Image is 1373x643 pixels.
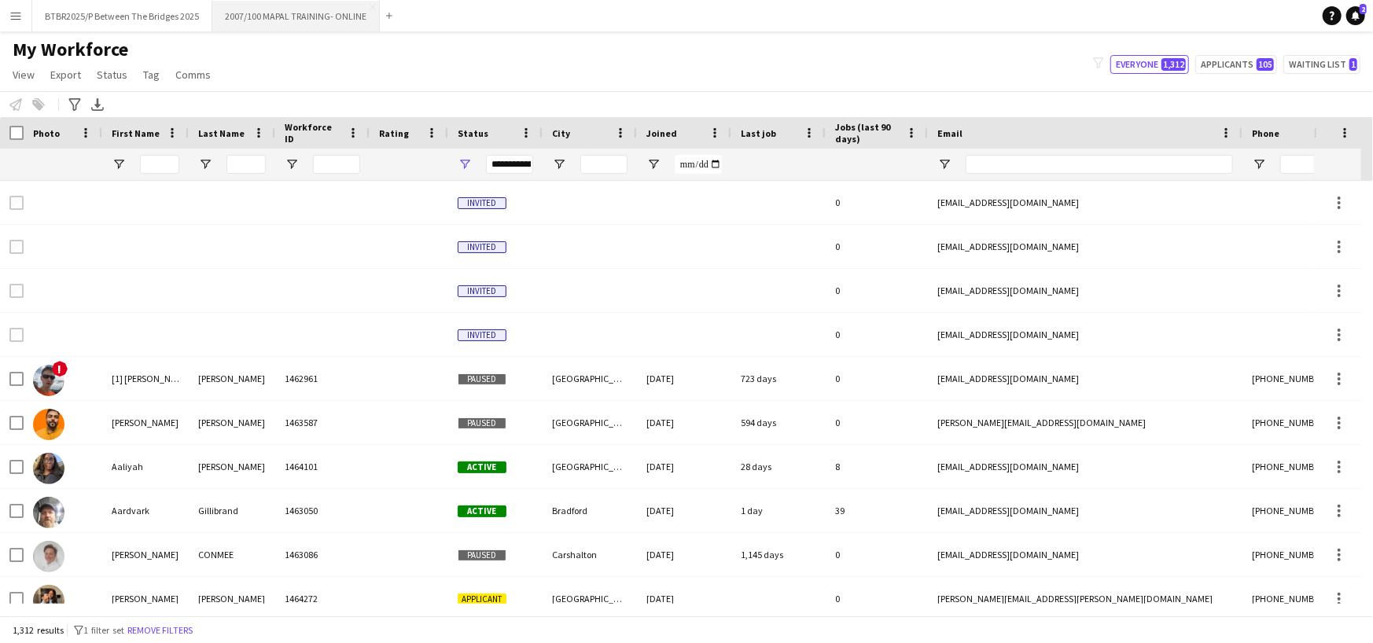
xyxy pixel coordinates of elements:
[835,121,900,145] span: Jobs (last 90 days)
[169,64,217,85] a: Comms
[928,577,1242,620] div: [PERSON_NAME][EMAIL_ADDRESS][PERSON_NAME][DOMAIN_NAME]
[826,313,928,356] div: 0
[928,313,1242,356] div: [EMAIL_ADDRESS][DOMAIN_NAME]
[937,127,963,139] span: Email
[1346,6,1365,25] a: 2
[458,373,506,385] span: Paused
[189,533,275,576] div: CONMEE
[646,127,677,139] span: Joined
[458,417,506,429] span: Paused
[50,68,81,82] span: Export
[543,533,637,576] div: Carshalton
[44,64,87,85] a: Export
[379,127,409,139] span: Rating
[112,127,160,139] span: First Name
[458,329,506,341] span: Invited
[140,155,179,174] input: First Name Filter Input
[741,127,776,139] span: Last job
[937,157,952,171] button: Open Filter Menu
[275,357,370,400] div: 1462961
[458,197,506,209] span: Invited
[33,409,64,440] img: Aaditya Shankar Majumder
[637,401,731,444] div: [DATE]
[189,577,275,620] div: [PERSON_NAME]
[731,533,826,576] div: 1,145 days
[102,489,189,532] div: Aardvark
[198,127,245,139] span: Last Name
[102,357,189,400] div: [1] [PERSON_NAME]
[646,157,661,171] button: Open Filter Menu
[928,357,1242,400] div: [EMAIL_ADDRESS][DOMAIN_NAME]
[6,64,41,85] a: View
[65,95,84,114] app-action-btn: Advanced filters
[13,38,128,61] span: My Workforce
[175,68,211,82] span: Comms
[826,489,928,532] div: 39
[928,489,1242,532] div: [EMAIL_ADDRESS][DOMAIN_NAME]
[275,489,370,532] div: 1463050
[1257,58,1274,71] span: 105
[285,121,341,145] span: Workforce ID
[189,357,275,400] div: [PERSON_NAME]
[928,445,1242,488] div: [EMAIL_ADDRESS][DOMAIN_NAME]
[543,489,637,532] div: Bradford
[826,401,928,444] div: 0
[9,196,24,210] input: Row Selection is disabled for this row (unchecked)
[9,328,24,342] input: Row Selection is disabled for this row (unchecked)
[275,533,370,576] div: 1463086
[88,95,107,114] app-action-btn: Export XLSX
[826,577,928,620] div: 0
[189,489,275,532] div: Gillibrand
[826,357,928,400] div: 0
[285,157,299,171] button: Open Filter Menu
[637,445,731,488] div: [DATE]
[1283,55,1360,74] button: Waiting list1
[1349,58,1357,71] span: 1
[32,1,212,31] button: BTBR2025/P Between The Bridges 2025
[33,541,64,572] img: AARON CONMEE
[966,155,1233,174] input: Email Filter Input
[543,577,637,620] div: [GEOGRAPHIC_DATA]
[637,357,731,400] div: [DATE]
[212,1,380,31] button: 2007/100 MAPAL TRAINING- ONLINE
[226,155,266,174] input: Last Name Filter Input
[83,624,124,636] span: 1 filter set
[189,401,275,444] div: [PERSON_NAME]
[826,533,928,576] div: 0
[33,365,64,396] img: [1] Joseph gildea
[189,445,275,488] div: [PERSON_NAME]
[458,461,506,473] span: Active
[552,127,570,139] span: City
[731,489,826,532] div: 1 day
[137,64,166,85] a: Tag
[33,585,64,616] img: Aastha Pandhare
[1252,127,1279,139] span: Phone
[1110,55,1189,74] button: Everyone1,312
[731,357,826,400] div: 723 days
[543,357,637,400] div: [GEOGRAPHIC_DATA]
[33,127,60,139] span: Photo
[928,225,1242,268] div: [EMAIL_ADDRESS][DOMAIN_NAME]
[458,549,506,561] span: Paused
[313,155,360,174] input: Workforce ID Filter Input
[102,401,189,444] div: [PERSON_NAME]
[826,445,928,488] div: 8
[33,497,64,528] img: Aardvark Gillibrand
[675,155,722,174] input: Joined Filter Input
[198,157,212,171] button: Open Filter Menu
[275,401,370,444] div: 1463587
[543,445,637,488] div: [GEOGRAPHIC_DATA]
[97,68,127,82] span: Status
[731,401,826,444] div: 594 days
[275,577,370,620] div: 1464272
[928,533,1242,576] div: [EMAIL_ADDRESS][DOMAIN_NAME]
[9,284,24,298] input: Row Selection is disabled for this row (unchecked)
[928,401,1242,444] div: [PERSON_NAME][EMAIL_ADDRESS][DOMAIN_NAME]
[124,622,196,639] button: Remove filters
[33,453,64,484] img: Aaliyah Nwoke
[826,269,928,312] div: 0
[458,593,506,605] span: Applicant
[1360,4,1367,14] span: 2
[143,68,160,82] span: Tag
[826,181,928,224] div: 0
